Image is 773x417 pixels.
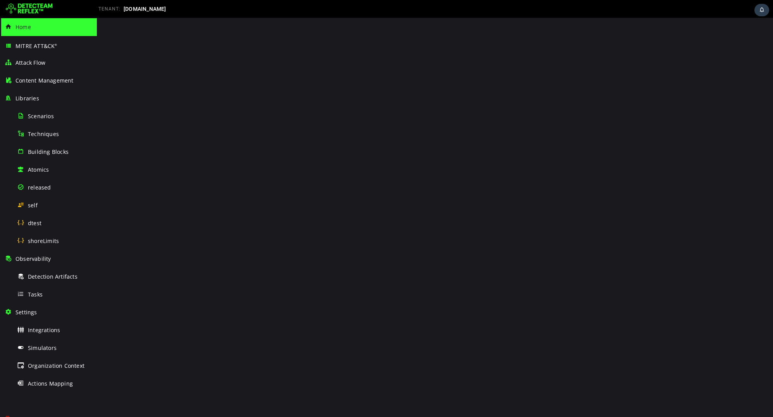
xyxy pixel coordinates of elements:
div: Task Notifications [754,4,769,16]
span: Observability [15,255,51,262]
span: Home [15,23,31,31]
span: self [28,202,38,209]
span: shoreLimits [28,237,59,245]
span: Content Management [15,77,74,84]
span: TENANT: [98,6,121,12]
span: Settings [15,308,37,316]
span: Tasks [28,291,43,298]
span: MITRE ATT&CK [15,42,57,50]
sup: ® [55,43,57,47]
span: dtest [28,219,41,227]
img: Detecteam logo [6,3,53,15]
span: Integrations [28,326,60,334]
span: Attack Flow [15,59,45,66]
span: Techniques [28,130,59,138]
span: Atomics [28,166,49,173]
span: Organization Context [28,362,84,369]
span: Simulators [28,344,57,352]
span: Scenarios [28,112,54,120]
span: Building Blocks [28,148,69,155]
span: Detection Artifacts [28,273,77,280]
span: released [28,184,51,191]
span: Libraries [15,95,39,102]
span: Actions Mapping [28,380,73,387]
span: [DOMAIN_NAME] [124,6,166,12]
